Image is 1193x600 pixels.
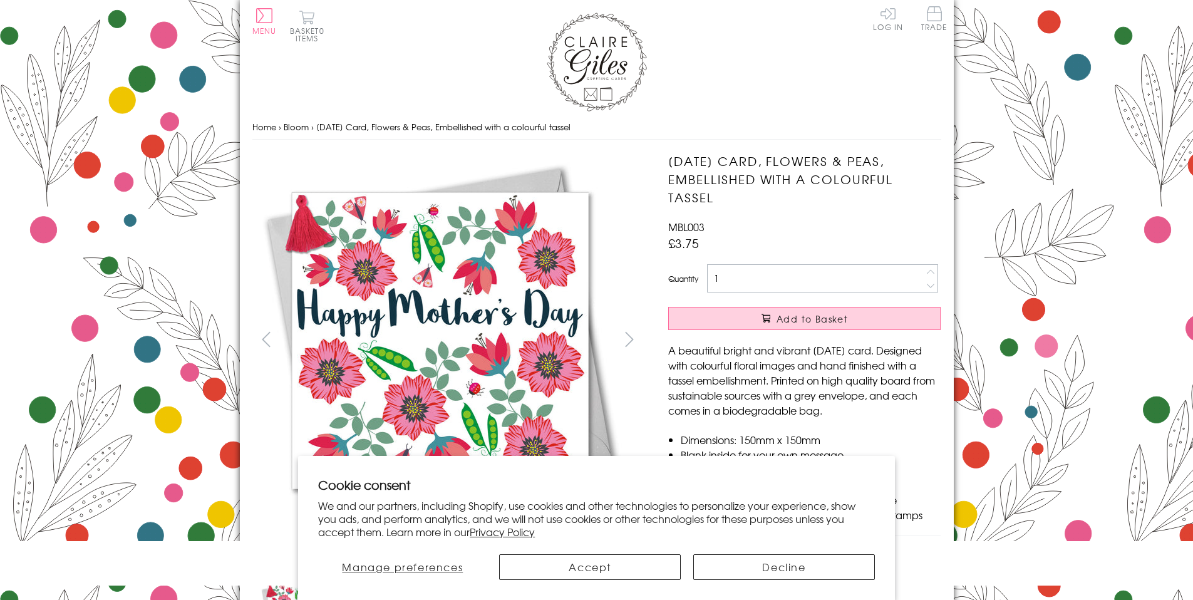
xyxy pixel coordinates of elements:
li: Blank inside for your own message [681,447,941,462]
span: £3.75 [668,234,699,252]
a: Trade [921,6,948,33]
span: Manage preferences [342,559,463,574]
button: Basket0 items [290,10,324,42]
span: Add to Basket [777,313,848,325]
img: Mother's Day Card, Flowers & Peas, Embellished with a colourful tassel [252,152,627,528]
a: Bloom [284,121,309,133]
button: Accept [499,554,681,580]
h1: [DATE] Card, Flowers & Peas, Embellished with a colourful tassel [668,152,941,206]
a: Home [252,121,276,133]
span: › [311,121,314,133]
a: Privacy Policy [470,524,535,539]
li: Dimensions: 150mm x 150mm [681,432,941,447]
button: Add to Basket [668,307,941,330]
span: Trade [921,6,948,31]
h2: Cookie consent [318,476,875,494]
span: [DATE] Card, Flowers & Peas, Embellished with a colourful tassel [316,121,571,133]
img: Claire Giles Greetings Cards [547,13,647,111]
a: Log In [873,6,903,31]
span: MBL003 [668,219,705,234]
p: A beautiful bright and vibrant [DATE] card. Designed with colourful floral images and hand finish... [668,343,941,418]
button: Decline [693,554,875,580]
span: 0 items [296,25,324,44]
span: › [279,121,281,133]
button: prev [252,325,281,353]
nav: breadcrumbs [252,115,941,140]
span: Menu [252,25,277,36]
p: We and our partners, including Shopify, use cookies and other technologies to personalize your ex... [318,499,875,538]
button: next [615,325,643,353]
button: Menu [252,8,277,34]
button: Manage preferences [318,554,487,580]
img: Mother's Day Card, Flowers & Peas, Embellished with a colourful tassel [643,152,1019,528]
label: Quantity [668,273,698,284]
